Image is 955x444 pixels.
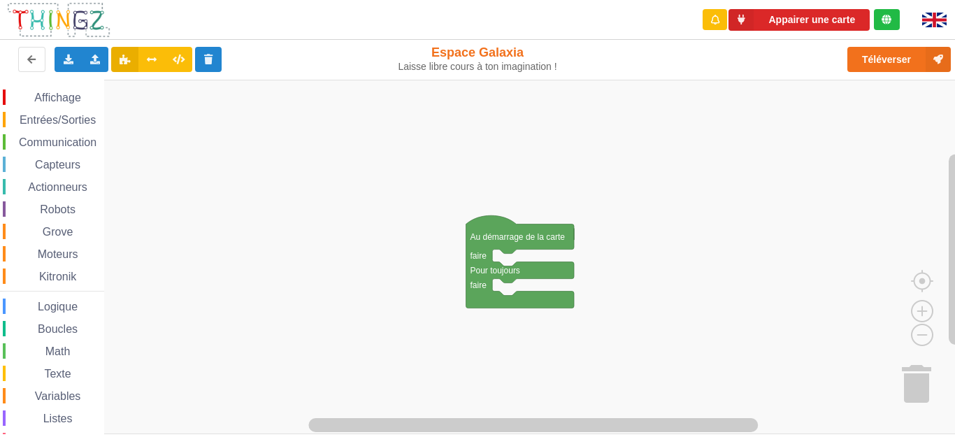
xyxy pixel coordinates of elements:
img: thingz_logo.png [6,1,111,38]
span: Moteurs [36,248,80,260]
text: faire [471,251,487,261]
button: Téléverser [847,47,951,72]
text: Au démarrage de la carte [471,232,566,242]
span: Capteurs [33,159,82,171]
text: Pour toujours [471,266,520,275]
div: Tu es connecté au serveur de création de Thingz [874,9,900,30]
span: Communication [17,136,99,148]
span: Math [43,345,73,357]
button: Appairer une carte [728,9,870,31]
span: Affichage [32,92,82,103]
text: faire [471,280,487,290]
span: Actionneurs [26,181,89,193]
img: gb.png [922,13,947,27]
span: Entrées/Sorties [17,114,98,126]
span: Boucles [36,323,80,335]
span: Texte [42,368,73,380]
span: Kitronik [37,271,78,282]
span: Variables [33,390,83,402]
div: Espace Galaxia [396,45,558,73]
span: Listes [41,413,75,424]
span: Robots [38,203,78,215]
span: Grove [41,226,76,238]
span: Logique [36,301,80,313]
div: Laisse libre cours à ton imagination ! [396,61,558,73]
